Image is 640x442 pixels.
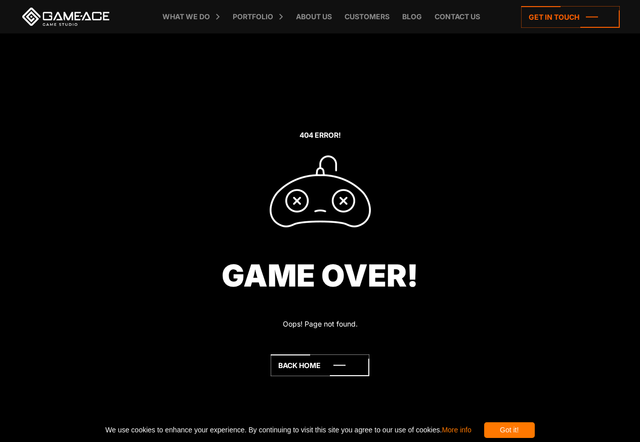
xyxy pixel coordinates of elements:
div: Got it! [484,422,535,438]
a: Get in touch [521,6,620,28]
a: Back home [271,354,369,376]
img: Custom game development [269,155,371,227]
a: More info [442,426,471,434]
span: We use cookies to enhance your experience. By continuing to visit this site you agree to our use ... [105,422,471,438]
